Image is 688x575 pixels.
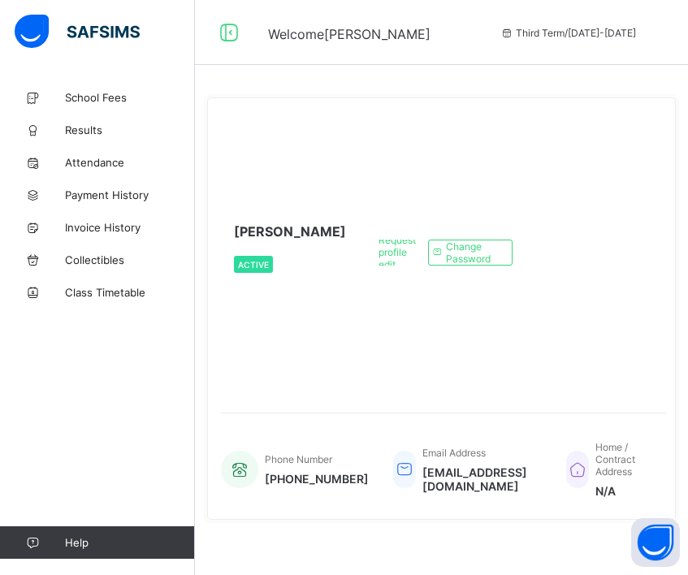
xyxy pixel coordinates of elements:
span: Email Address [422,447,486,459]
span: Active [238,260,269,270]
span: Class Timetable [65,286,195,299]
span: Attendance [65,156,195,169]
span: Change Password [446,240,500,265]
img: safsims [15,15,140,49]
span: Results [65,123,195,136]
span: Welcome [PERSON_NAME] [268,26,431,42]
span: Request profile edit [379,234,416,270]
span: Collectibles [65,253,195,266]
span: Home / Contract Address [595,441,635,478]
span: Help [65,536,194,549]
span: session/term information [500,27,636,39]
span: [EMAIL_ADDRESS][DOMAIN_NAME] [422,465,542,493]
span: Invoice History [65,221,195,234]
span: Phone Number [265,453,332,465]
span: Payment History [65,188,195,201]
span: [PHONE_NUMBER] [265,472,369,486]
span: School Fees [65,91,195,104]
span: N/A [595,484,650,498]
button: Open asap [631,518,680,567]
span: [PERSON_NAME] [234,223,346,240]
